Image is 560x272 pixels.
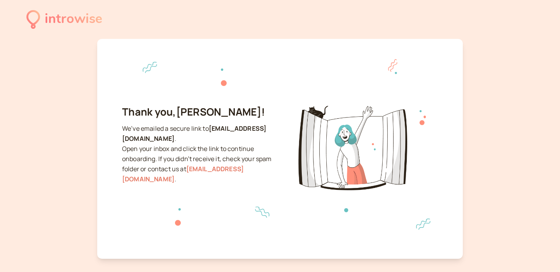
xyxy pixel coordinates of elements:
[26,9,102,30] a: introwise
[122,124,266,143] b: [EMAIL_ADDRESS][DOMAIN_NAME]
[521,235,560,272] iframe: Chat Widget
[122,106,276,118] h2: Thank you, [PERSON_NAME] !
[122,124,276,184] p: We’ve emailed a secure link to . Open your inbox and click the link to continue onboarding. If yo...
[122,165,244,183] a: [EMAIL_ADDRESS][DOMAIN_NAME]
[45,9,102,30] div: introwise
